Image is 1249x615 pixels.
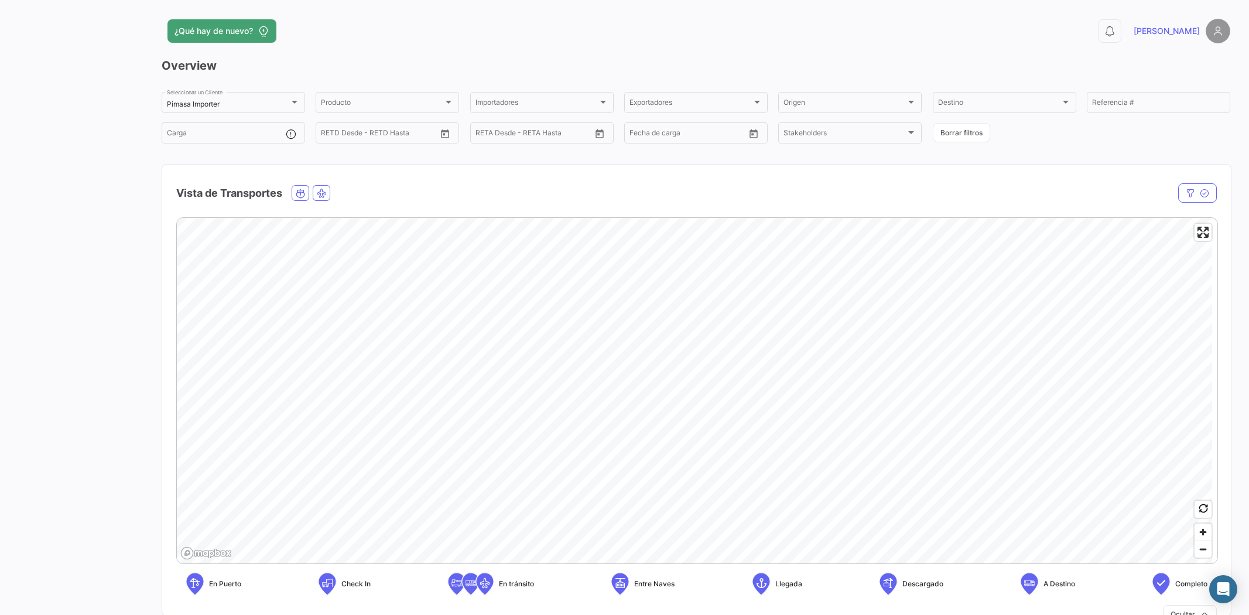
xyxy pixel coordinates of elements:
span: A Destino [1043,579,1075,589]
button: Air [313,186,330,200]
input: Hasta [659,131,714,139]
canvas: Map [177,218,1212,565]
button: ¿Qué hay de nuevo? [167,19,276,43]
span: Llegada [775,579,802,589]
button: Borrar filtros [933,123,990,142]
span: Check In [341,579,371,589]
span: Stakeholders [783,131,906,139]
span: Origen [783,100,906,108]
button: Zoom in [1195,524,1212,541]
input: Desde [475,131,497,139]
a: Mapbox logo [180,546,232,560]
span: En tránsito [499,579,534,589]
img: placeholder-user.png [1206,19,1230,43]
h4: Vista de Transportes [176,185,282,201]
button: Enter fullscreen [1195,224,1212,241]
input: Hasta [505,131,560,139]
div: Abrir Intercom Messenger [1209,575,1237,603]
input: Hasta [350,131,406,139]
button: Open calendar [436,125,454,142]
span: En Puerto [209,579,241,589]
span: Entre Naves [634,579,675,589]
button: Zoom out [1195,541,1212,558]
input: Desde [629,131,651,139]
span: [PERSON_NAME] [1134,25,1200,37]
span: Exportadores [629,100,752,108]
button: Open calendar [745,125,762,142]
h3: Overview [162,57,1230,74]
mat-select-trigger: Pimasa Importer [167,100,220,108]
span: Completo [1175,579,1207,589]
span: Producto [321,100,443,108]
span: Descargado [902,579,943,589]
button: Open calendar [591,125,608,142]
input: Desde [321,131,342,139]
span: Importadores [475,100,598,108]
span: ¿Qué hay de nuevo? [174,25,253,37]
span: Destino [938,100,1060,108]
button: Ocean [292,186,309,200]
